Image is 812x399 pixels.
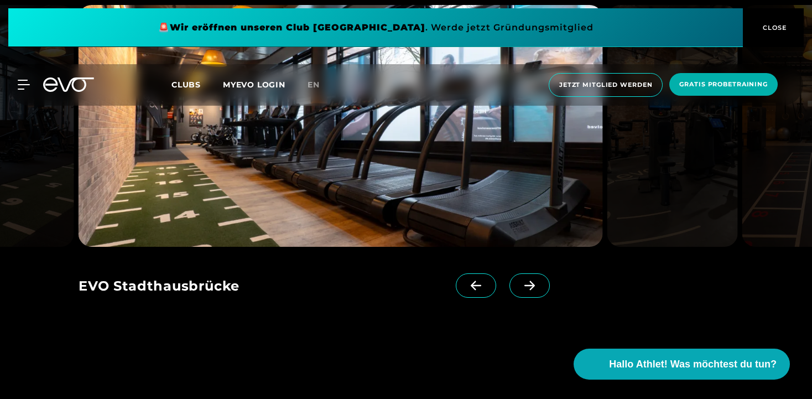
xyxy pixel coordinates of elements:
a: MYEVO LOGIN [223,80,285,90]
img: evofitness [607,5,738,247]
a: Gratis Probetraining [666,73,781,97]
span: Clubs [171,80,201,90]
img: evofitness [79,5,602,247]
span: Jetzt Mitglied werden [559,80,652,90]
a: en [308,79,333,91]
span: Gratis Probetraining [679,80,768,89]
a: Jetzt Mitglied werden [545,73,666,97]
span: CLOSE [760,23,787,33]
span: en [308,80,320,90]
button: CLOSE [743,8,804,47]
span: Hallo Athlet! Was möchtest du tun? [609,357,777,372]
button: Hallo Athlet! Was möchtest du tun? [574,349,790,380]
a: Clubs [171,79,223,90]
